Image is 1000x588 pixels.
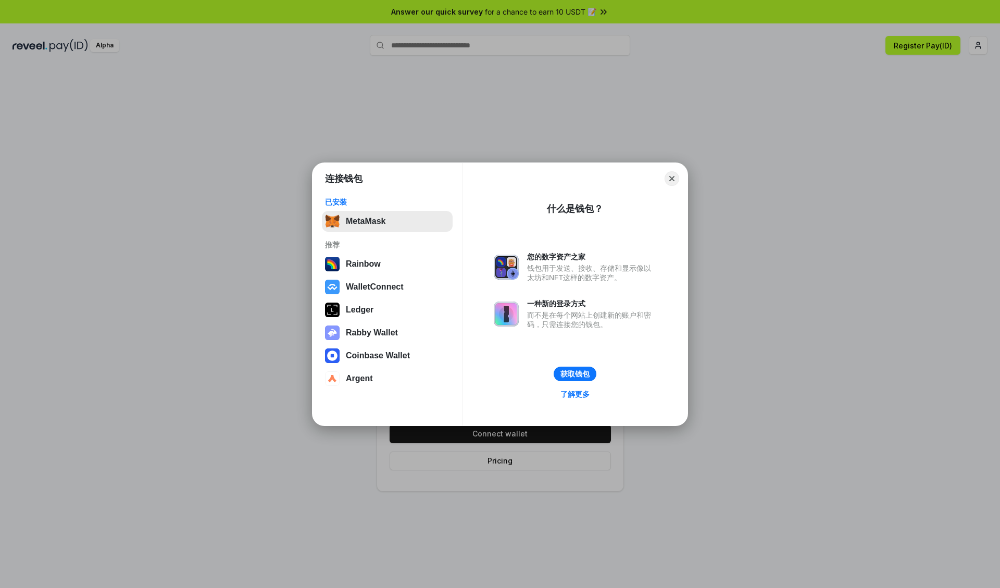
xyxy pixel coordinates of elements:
[527,252,656,261] div: 您的数字资产之家
[325,348,340,363] img: svg+xml,%3Csvg%20width%3D%2228%22%20height%3D%2228%22%20viewBox%3D%220%200%2028%2028%22%20fill%3D...
[325,197,449,207] div: 已安装
[325,326,340,340] img: svg+xml,%3Csvg%20xmlns%3D%22http%3A%2F%2Fwww.w3.org%2F2000%2Fsvg%22%20fill%3D%22none%22%20viewBox...
[325,371,340,386] img: svg+xml,%3Csvg%20width%3D%2228%22%20height%3D%2228%22%20viewBox%3D%220%200%2028%2028%22%20fill%3D...
[325,240,449,249] div: 推荐
[325,257,340,271] img: svg+xml,%3Csvg%20width%3D%22120%22%20height%3D%22120%22%20viewBox%3D%220%200%20120%20120%22%20fil...
[346,217,385,226] div: MetaMask
[322,368,453,389] button: Argent
[325,280,340,294] img: svg+xml,%3Csvg%20width%3D%2228%22%20height%3D%2228%22%20viewBox%3D%220%200%2028%2028%22%20fill%3D...
[322,277,453,297] button: WalletConnect
[346,305,373,315] div: Ledger
[560,369,590,379] div: 获取钱包
[325,172,362,185] h1: 连接钱包
[527,299,656,308] div: 一种新的登录方式
[346,328,398,337] div: Rabby Wallet
[560,390,590,399] div: 了解更多
[494,255,519,280] img: svg+xml,%3Csvg%20xmlns%3D%22http%3A%2F%2Fwww.w3.org%2F2000%2Fsvg%22%20fill%3D%22none%22%20viewBox...
[325,214,340,229] img: svg+xml,%3Csvg%20fill%3D%22none%22%20height%3D%2233%22%20viewBox%3D%220%200%2035%2033%22%20width%...
[325,303,340,317] img: svg+xml,%3Csvg%20xmlns%3D%22http%3A%2F%2Fwww.w3.org%2F2000%2Fsvg%22%20width%3D%2228%22%20height%3...
[346,282,404,292] div: WalletConnect
[554,367,596,381] button: 获取钱包
[346,374,373,383] div: Argent
[322,345,453,366] button: Coinbase Wallet
[346,351,410,360] div: Coinbase Wallet
[322,299,453,320] button: Ledger
[527,310,656,329] div: 而不是在每个网站上创建新的账户和密码，只需连接您的钱包。
[554,387,596,401] a: 了解更多
[665,171,679,186] button: Close
[322,322,453,343] button: Rabby Wallet
[322,211,453,232] button: MetaMask
[527,264,656,282] div: 钱包用于发送、接收、存储和显示像以太坊和NFT这样的数字资产。
[322,254,453,274] button: Rainbow
[494,302,519,327] img: svg+xml,%3Csvg%20xmlns%3D%22http%3A%2F%2Fwww.w3.org%2F2000%2Fsvg%22%20fill%3D%22none%22%20viewBox...
[346,259,381,269] div: Rainbow
[547,203,603,215] div: 什么是钱包？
